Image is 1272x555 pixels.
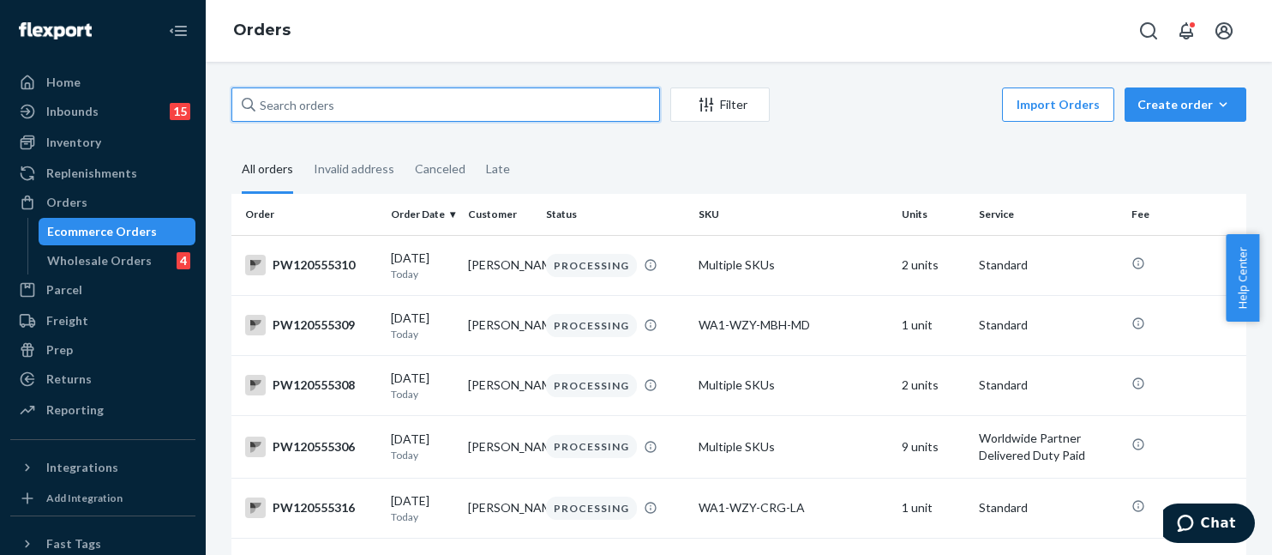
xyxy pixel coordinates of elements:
a: Orders [10,189,195,216]
a: Parcel [10,276,195,304]
div: 4 [177,252,190,269]
div: WA1-WZY-CRG-LA [699,499,888,516]
button: Create order [1125,87,1246,122]
a: Returns [10,365,195,393]
div: Canceled [415,147,465,191]
div: Inbounds [46,103,99,120]
p: Today [391,387,455,401]
td: Multiple SKUs [692,415,895,478]
td: [PERSON_NAME] [461,235,539,295]
button: Open Search Box [1131,14,1166,48]
div: Home [46,74,81,91]
td: [PERSON_NAME] [461,295,539,355]
p: Today [391,327,455,341]
div: PW120555308 [245,375,377,395]
a: Replenishments [10,160,195,187]
button: Open account menu [1207,14,1241,48]
td: [PERSON_NAME] [461,478,539,538]
div: Filter [671,96,769,113]
div: Returns [46,371,92,388]
div: Prep [46,341,73,359]
div: PROCESSING [546,435,637,458]
div: Parcel [46,281,82,299]
th: Service [972,194,1125,235]
th: Fee [1125,194,1246,235]
td: 2 units [895,235,973,295]
p: Standard [979,377,1118,394]
a: Home [10,69,195,96]
button: Integrations [10,454,195,481]
input: Search orders [231,87,660,122]
div: [DATE] [391,250,455,281]
div: Integrations [46,459,118,476]
div: Replenishments [46,165,137,182]
p: Today [391,267,455,281]
div: Customer [468,207,532,221]
div: [DATE] [391,492,455,524]
a: Reporting [10,396,195,424]
th: SKU [692,194,895,235]
div: PROCESSING [546,497,637,520]
div: PROCESSING [546,374,637,397]
td: [PERSON_NAME] [461,355,539,415]
p: Worldwide Partner Delivered Duty Paid [979,430,1118,464]
a: Inbounds15 [10,98,195,125]
button: Import Orders [1002,87,1114,122]
th: Units [895,194,973,235]
div: Ecommerce Orders [47,223,157,240]
div: [DATE] [391,370,455,401]
div: Inventory [46,134,101,151]
div: 15 [170,103,190,120]
div: Reporting [46,401,104,419]
div: Late [486,147,510,191]
a: Add Integration [10,488,195,509]
p: Standard [979,317,1118,334]
td: [PERSON_NAME] [461,415,539,478]
td: 2 units [895,355,973,415]
a: Freight [10,307,195,335]
td: 1 unit [895,478,973,538]
p: Standard [979,256,1118,274]
ol: breadcrumbs [219,6,304,56]
div: Invalid address [314,147,394,191]
button: Help Center [1226,234,1259,322]
button: Open notifications [1169,14,1203,48]
a: Orders [233,21,291,39]
div: PW120555310 [245,255,377,275]
div: All orders [242,147,293,194]
div: PROCESSING [546,254,637,277]
div: PW120555316 [245,498,377,518]
div: Orders [46,194,87,211]
div: WA1-WZY-MBH-MD [699,317,888,334]
th: Order Date [384,194,462,235]
p: Today [391,510,455,524]
p: Standard [979,499,1118,516]
th: Status [539,194,692,235]
th: Order [231,194,384,235]
td: Multiple SKUs [692,355,895,415]
td: 9 units [895,415,973,478]
a: Wholesale Orders4 [39,247,196,274]
div: [DATE] [391,431,455,462]
button: Filter [670,87,770,122]
div: Freight [46,312,88,329]
div: Wholesale Orders [47,252,152,269]
div: PW120555306 [245,437,377,457]
div: PROCESSING [546,314,637,337]
div: Fast Tags [46,535,101,552]
a: Inventory [10,129,195,156]
iframe: Opens a widget where you can chat to one of our agents [1163,504,1255,546]
td: Multiple SKUs [692,235,895,295]
a: Ecommerce Orders [39,218,196,245]
a: Prep [10,336,195,364]
p: Today [391,448,455,462]
button: Close Navigation [161,14,195,48]
td: 1 unit [895,295,973,355]
div: Add Integration [46,491,123,505]
div: PW120555309 [245,315,377,335]
div: Create order [1137,96,1233,113]
div: [DATE] [391,310,455,341]
img: Flexport logo [19,22,92,39]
